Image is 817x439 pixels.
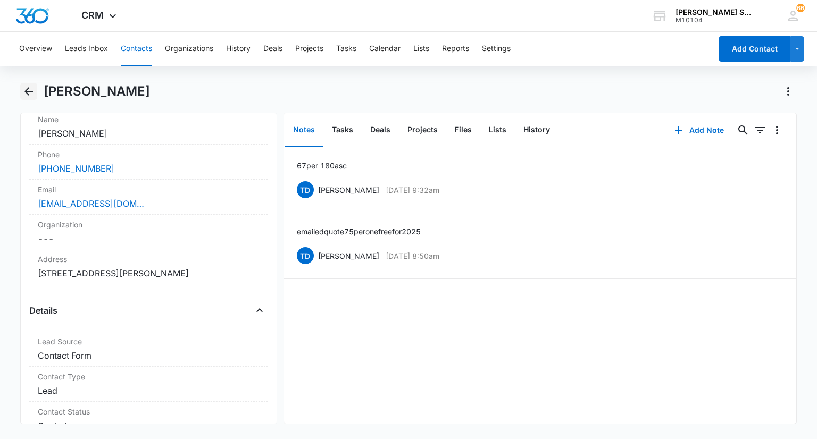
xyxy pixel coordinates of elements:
div: Phone[PHONE_NUMBER] [29,145,268,180]
button: Settings [482,32,511,66]
div: Address[STREET_ADDRESS][PERSON_NAME] [29,249,268,284]
button: Deals [263,32,282,66]
span: 66 [796,4,805,12]
button: Reports [442,32,469,66]
button: Lists [480,114,515,147]
div: Email[EMAIL_ADDRESS][DOMAIN_NAME] [29,180,268,215]
p: 67 per 180 asc [297,160,347,171]
p: [PERSON_NAME] [318,184,379,196]
button: Deals [362,114,399,147]
span: CRM [81,10,104,21]
div: Contact StatusQuoted [29,402,268,437]
button: Overflow Menu [769,122,786,139]
a: [PHONE_NUMBER] [38,162,114,175]
div: Organization--- [29,215,268,249]
dd: Lead [38,384,259,397]
p: [DATE] 8:50am [386,250,439,261]
dd: [PERSON_NAME] [38,127,259,140]
div: account id [676,16,753,24]
dd: Quoted [38,419,259,432]
button: History [226,32,251,66]
label: Email [38,184,259,195]
a: [EMAIL_ADDRESS][DOMAIN_NAME] [38,197,144,210]
button: Projects [399,114,446,147]
button: Notes [285,114,323,147]
p: emailed quote 75 per one free for 2025 [297,226,421,237]
dd: Contact Form [38,349,259,362]
div: Contact TypeLead [29,367,268,402]
dd: --- [38,232,259,245]
span: TD [297,181,314,198]
label: Organization [38,219,259,230]
button: Calendar [369,32,401,66]
label: Lead Source [38,336,259,347]
button: Lists [413,32,429,66]
label: Address [38,254,259,265]
button: Overview [19,32,52,66]
span: TD [297,247,314,264]
button: Add Note [664,117,735,143]
button: Contacts [121,32,152,66]
button: Projects [295,32,323,66]
button: Tasks [336,32,356,66]
p: [DATE] 9:32am [386,184,439,196]
button: History [515,114,558,147]
button: Organizations [165,32,213,66]
button: Add Contact [719,36,790,62]
button: Actions [780,83,797,100]
button: Close [251,302,268,319]
label: Contact Type [38,371,259,382]
button: Filters [752,122,769,139]
button: Leads Inbox [65,32,108,66]
label: Contact Status [38,406,259,417]
div: account name [676,8,753,16]
h1: [PERSON_NAME] [44,83,150,99]
button: Files [446,114,480,147]
dd: [STREET_ADDRESS][PERSON_NAME] [38,267,259,280]
p: [PERSON_NAME] [318,250,379,261]
label: Name [38,114,259,125]
button: Tasks [323,114,362,147]
h4: Details [29,304,57,317]
div: notifications count [796,4,805,12]
button: Search... [735,122,752,139]
label: Phone [38,149,259,160]
button: Back [20,83,37,100]
div: Lead SourceContact Form [29,332,268,367]
div: Name[PERSON_NAME] [29,109,268,145]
